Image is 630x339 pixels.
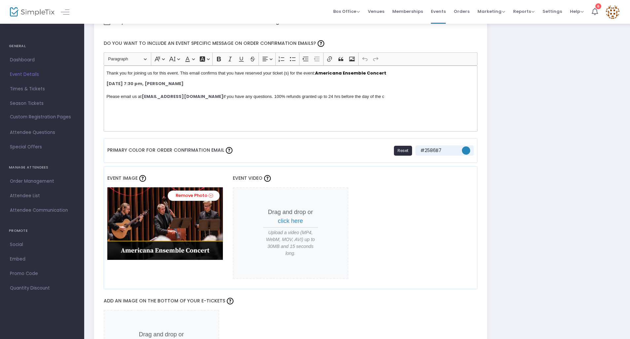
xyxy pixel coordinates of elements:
span: #2586B7 [419,147,458,154]
span: Event Video [233,175,262,181]
span: Attendee Questions [10,128,74,137]
img: question-mark [226,147,232,154]
strong: [DATE] 7:30 pm, [PERSON_NAME] [106,80,184,87]
img: 638908303958361846AmericanaEnsembleConcertSimple-Tix2024.jpg [107,187,223,260]
span: Quantity Discount [10,284,74,293]
span: Orders [454,3,470,20]
span: Dashboard [10,56,74,64]
p: Drag and drop or [263,208,318,226]
span: Times & Tickets [10,85,74,93]
span: Event Details [10,70,74,79]
span: Memberships [392,3,423,20]
div: Rich Text Editor, main [104,66,478,132]
span: if you have any questions. 100% refunds granted up to 24 hrs before the day of the c [224,94,384,99]
span: Help [570,8,584,15]
span: Promo Code [10,269,74,278]
h4: GENERAL [9,40,75,53]
img: question-mark [318,40,324,47]
span: Events [431,3,446,20]
label: Do you want to include an event specific message on order confirmation emails? [100,35,481,52]
label: Primary Color For Order Confirmation Email [107,142,234,159]
span: Venues [368,3,384,20]
button: Reset [394,146,412,156]
img: question-mark [264,175,271,182]
span: Add an image on the bottom of your e-tickets [104,297,235,304]
strong: Americana Ensemble Concert [315,70,386,76]
span: Attendee List [10,192,74,200]
h4: MANAGE ATTENDEES [9,161,75,174]
a: Remove Photo [168,191,220,201]
span: Season Tickets [10,99,74,108]
div: 6 [595,3,601,9]
span: Settings [542,3,562,20]
span: Special Offers [10,143,74,151]
button: Paragraph [105,54,150,64]
span: Paragraph [108,55,142,63]
img: question-mark [139,175,146,182]
span: Please email us at [106,94,141,99]
span: Marketing [477,8,505,15]
div: Editor toolbar [104,52,478,66]
span: Event Image [107,175,138,181]
span: click here [278,218,303,224]
h4: PROMOTE [9,224,75,237]
span: Attendee Communication [10,206,74,215]
span: Custom Registration Pages [10,114,71,120]
span: Box Office [333,8,360,15]
span: Reports [513,8,535,15]
kendo-colorpicker: #2586b7 [458,145,471,156]
span: Thank you for joining us for this event. This email confirms that you have reserved your ticket (... [106,71,315,76]
span: Order Management [10,177,74,186]
span: Embed [10,255,74,263]
span: Social [10,240,74,249]
img: question-mark [227,298,233,304]
strong: [EMAIL_ADDRESS][DOMAIN_NAME] [142,93,224,100]
span: Upload a video (MP4, WebM, MOV, AVI) up to 30MB and 15 seconds long. [263,229,318,257]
